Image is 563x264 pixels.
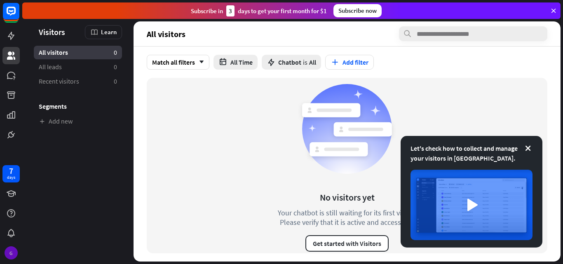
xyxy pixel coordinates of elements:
a: Recent visitors 0 [34,75,122,88]
a: All leads 0 [34,60,122,74]
span: All leads [39,63,62,71]
i: arrow_down [195,60,204,65]
aside: 0 [114,63,117,71]
span: Recent visitors [39,77,79,86]
div: No visitors yet [320,192,375,203]
span: Chatbot [278,58,301,66]
div: Subscribe in days to get your first month for $1 [191,5,327,16]
div: Let's check how to collect and manage your visitors in [GEOGRAPHIC_DATA]. [411,143,533,163]
button: Open LiveChat chat widget [7,3,31,28]
div: Match all filters [147,55,209,70]
img: image [411,170,533,240]
div: Subscribe now [333,4,382,17]
div: 3 [226,5,235,16]
span: is [303,58,307,66]
span: All [309,58,316,66]
div: G [5,246,18,259]
span: Visitors [39,27,65,37]
button: All Time [213,55,258,70]
h3: Segments [34,102,122,110]
a: 7 days [2,165,20,182]
button: Get started with Visitors [305,235,389,252]
aside: 0 [114,48,117,57]
span: All visitors [39,48,68,57]
a: Add new [34,114,122,128]
div: days [7,175,15,180]
div: 7 [9,167,13,175]
span: All visitors [147,29,185,39]
span: Learn [101,28,117,36]
div: Your chatbot is still waiting for its first visitor. Please verify that it is active and accessible. [263,208,432,227]
aside: 0 [114,77,117,86]
button: Add filter [325,55,374,70]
